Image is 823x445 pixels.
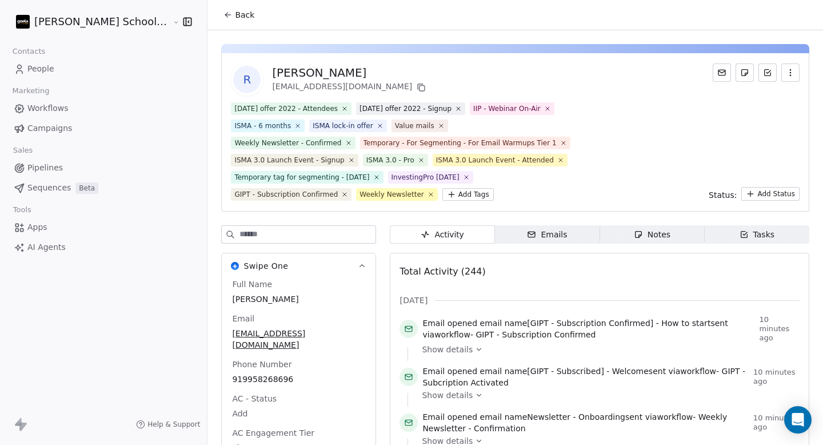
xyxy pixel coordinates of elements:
span: GIPT - Subscription Confirmed [476,330,596,339]
span: Email opened [422,412,477,422]
span: [PERSON_NAME] [232,293,365,305]
span: R [233,66,261,93]
span: Workflows [27,102,69,114]
span: [DATE] [399,295,428,306]
span: Apps [27,221,47,233]
span: email name sent via workflow - [422,365,749,388]
div: Value mails [395,121,434,131]
img: Swipe One [231,262,239,270]
span: AI Agents [27,241,66,253]
a: Campaigns [9,119,198,138]
span: Marketing [7,82,54,100]
span: Contacts [7,43,50,60]
button: Add Tags [442,188,494,201]
a: Help & Support [136,420,200,429]
span: Show details [422,390,473,401]
button: [PERSON_NAME] School of Finance LLP [14,12,165,31]
span: Phone Number [230,359,294,370]
div: Open Intercom Messenger [784,406,812,434]
div: InvestingPro [DATE] [391,172,460,182]
span: Status: [709,189,737,201]
span: email name sent via workflow - [422,411,748,434]
span: 10 minutes ago [753,414,800,432]
span: Show details [422,344,473,355]
button: Add Status [741,187,800,201]
div: [DATE] offer 2022 - Attendees [234,104,338,114]
span: Email opened [422,319,477,328]
div: IIP - Webinar On-Air [473,104,541,114]
a: Apps [9,218,198,237]
span: 919958268696 [232,374,365,385]
span: Newsletter - Onboarding [527,412,625,422]
div: Weekly Newsletter - Confirmed [234,138,341,148]
span: Full Name [230,279,274,290]
div: Notes [634,229,670,241]
span: People [27,63,54,75]
div: ISMA lock-in offer [313,121,373,131]
span: Email [230,313,257,324]
span: 10 minutes ago [760,315,800,343]
div: Weekly Newsletter [359,189,424,200]
img: Zeeshan%20Neck%20Print%20Dark.png [16,15,30,29]
button: Back [217,5,261,25]
span: Sales [8,142,38,159]
span: Total Activity (244) [399,266,485,277]
span: 10 minutes ago [753,368,800,386]
span: Help & Support [147,420,200,429]
span: AC - Status [230,393,279,404]
a: Show details [422,390,792,401]
div: Emails [527,229,567,241]
div: [PERSON_NAME] [272,65,428,81]
div: GIPT - Subscription Confirmed [234,189,338,200]
span: Campaigns [27,122,72,134]
span: Beta [75,182,98,194]
div: ISMA - 6 months [234,121,291,131]
a: People [9,59,198,78]
a: AI Agents [9,238,198,257]
span: Email opened [422,367,477,376]
div: Tasks [740,229,775,241]
a: Show details [422,344,792,355]
span: Swipe One [243,260,288,272]
span: Pipelines [27,162,63,174]
span: [EMAIL_ADDRESS][DOMAIN_NAME] [232,328,365,351]
div: [EMAIL_ADDRESS][DOMAIN_NAME] [272,81,428,94]
button: Swipe OneSwipe One [222,253,375,279]
a: SequencesBeta [9,178,198,197]
span: Back [235,9,254,21]
span: Tools [8,201,36,218]
div: Temporary tag for segmenting - [DATE] [234,172,369,182]
span: AC Engagement Tier [230,427,317,439]
a: Workflows [9,99,198,118]
div: [DATE] offer 2022 - Signup [359,104,452,114]
div: ISMA 3.0 - Pro [366,155,414,165]
span: [GIPT - Subscription Confirmed] - How to start [527,319,710,328]
div: ISMA 3.0 Launch Event - Signup [234,155,344,165]
span: Add [232,408,365,419]
span: Sequences [27,182,71,194]
span: [GIPT - Subscribed] - Welcome [527,367,649,376]
div: Temporary - For Segmenting - For Email Warmups Tier 1 [363,138,557,148]
a: Pipelines [9,158,198,177]
span: email name sent via workflow - [422,317,754,340]
div: ISMA 3.0 Launch Event - Attended [436,155,554,165]
span: [PERSON_NAME] School of Finance LLP [34,14,170,29]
